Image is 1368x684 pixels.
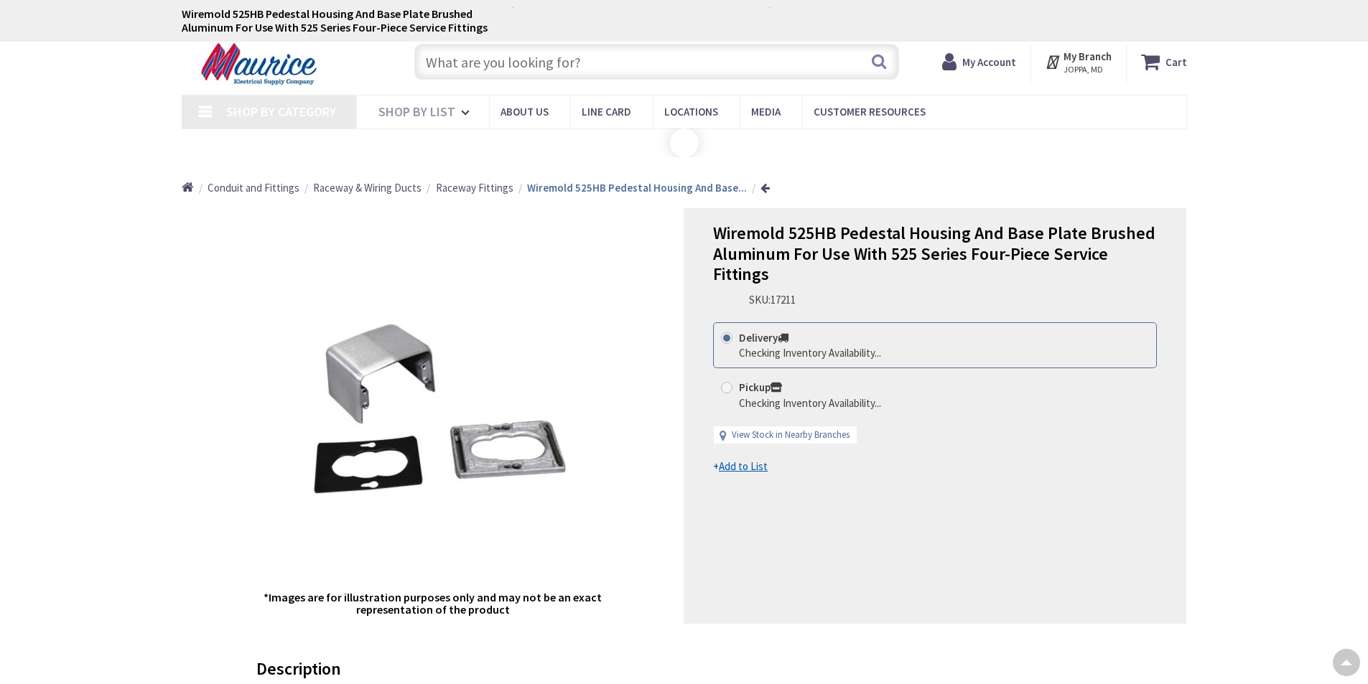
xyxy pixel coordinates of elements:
[1141,49,1187,75] a: Cart
[719,459,768,473] u: Add to List
[1165,49,1187,75] strong: Cart
[664,105,718,118] span: Locations
[378,103,455,120] span: Shop By List
[814,105,926,118] span: Customer Resources
[739,380,782,394] strong: Pickup
[713,459,768,473] span: +
[739,331,788,345] strong: Delivery
[582,105,631,118] span: Line Card
[436,180,513,195] a: Raceway Fittings
[1064,64,1112,75] span: JOPPA, MD
[414,44,899,80] input: What are you looking for?
[739,395,881,411] div: Checking Inventory Availability...
[739,345,881,360] div: Checking Inventory Availability...
[436,181,513,195] span: Raceway Fittings
[182,42,340,86] img: Maurice Electrical Supply Company
[771,293,796,306] span: 17211
[313,181,422,195] span: Raceway & Wiring Ducts
[527,181,747,195] strong: Wiremold 525HB Pedestal Housing And Base...
[256,660,1102,678] h3: Description
[289,266,577,553] img: Wiremold 525HB Pedestal Housing And Base Plate Brushed Aluminum For Use With 525 Series Four-Piec...
[226,103,336,120] span: Shop By Category
[732,428,850,442] a: View Stock in Nearby Branches
[208,180,299,195] a: Conduit and Fittings
[182,7,503,34] h1: Wiremold 525HB Pedestal Housing And Base Plate Brushed Aluminum For Use With 525 Series Four-Piec...
[713,459,768,474] a: +Add to List
[313,180,422,195] a: Raceway & Wiring Ducts
[713,222,1155,286] span: Wiremold 525HB Pedestal Housing And Base Plate Brushed Aluminum For Use With 525 Series Four-Piec...
[942,49,1016,75] a: My Account
[749,292,796,307] div: SKU:
[208,181,299,195] span: Conduit and Fittings
[962,55,1016,69] strong: My Account
[751,105,781,118] span: Media
[1045,49,1112,75] div: My Branch JOPPA, MD
[501,105,549,118] span: About us
[1064,50,1112,63] strong: My Branch
[262,591,604,617] h5: *Images are for illustration purposes only and may not be an exact representation of the product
